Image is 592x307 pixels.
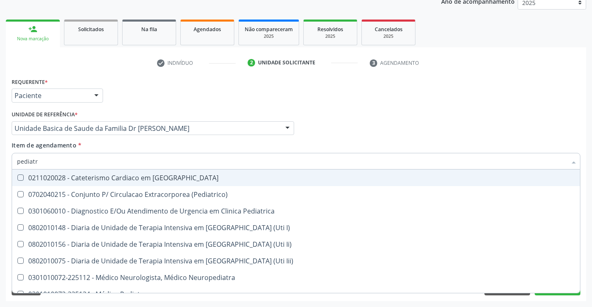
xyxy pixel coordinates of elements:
[194,26,221,33] span: Agendados
[17,174,575,181] div: 0211020028 - Cateterismo Cardiaco em [GEOGRAPHIC_DATA]
[245,26,293,33] span: Não compareceram
[310,33,351,39] div: 2025
[28,25,37,34] div: person_add
[17,241,575,248] div: 0802010156 - Diaria de Unidade de Terapia Intensiva em [GEOGRAPHIC_DATA] (Uti Ii)
[317,26,343,33] span: Resolvidos
[17,291,575,297] div: 0301010072-225124 - Médico Pediatra
[375,26,403,33] span: Cancelados
[368,33,409,39] div: 2025
[248,59,255,66] div: 2
[12,141,76,149] span: Item de agendamento
[78,26,104,33] span: Solicitados
[17,258,575,264] div: 0802010075 - Diaria de Unidade de Terapia Intensiva em [GEOGRAPHIC_DATA] (Uti Iii)
[17,153,567,169] input: Buscar por procedimentos
[17,224,575,231] div: 0802010148 - Diaria de Unidade de Terapia Intensiva em [GEOGRAPHIC_DATA] (Uti I)
[17,274,575,281] div: 0301010072-225112 - Médico Neurologista, Médico Neuropediatra
[258,59,315,66] div: Unidade solicitante
[141,26,157,33] span: Na fila
[12,36,54,42] div: Nova marcação
[12,108,78,121] label: Unidade de referência
[245,33,293,39] div: 2025
[15,91,86,100] span: Paciente
[17,208,575,214] div: 0301060010 - Diagnostico E/Ou Atendimento de Urgencia em Clinica Pediatrica
[12,76,48,88] label: Requerente
[15,124,277,133] span: Unidade Basica de Saude da Familia Dr [PERSON_NAME]
[17,191,575,198] div: 0702040215 - Conjunto P/ Circulacao Extracorporea (Pediatrico)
